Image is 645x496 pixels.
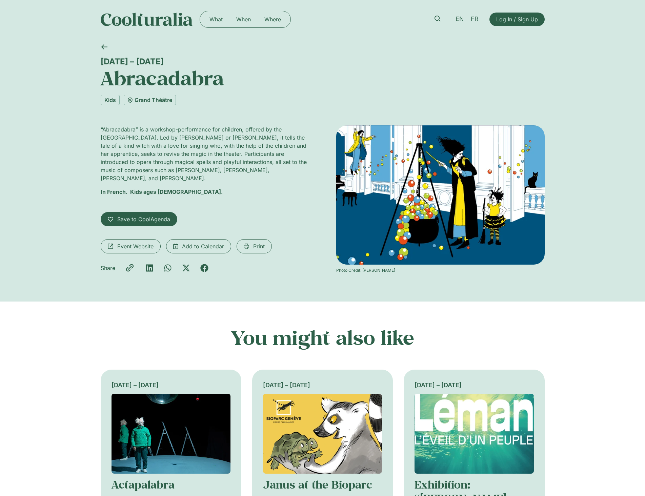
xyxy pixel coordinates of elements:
[263,380,382,390] div: [DATE] – [DATE]
[117,215,170,223] span: Save to CoolAgenda
[258,14,288,25] a: Where
[415,394,533,474] img: Coolturalia - Exposition « Léman, l’éveil d’un peuple »
[229,14,258,25] a: When
[145,264,154,272] div: Share on linkedin
[101,95,120,105] a: Kids
[263,394,382,474] img: Coolturalia - Janus au Bioparc
[203,14,288,25] nav: Menu
[166,239,231,253] a: Add to Calendar
[263,477,372,492] a: Janus at the Bioparc
[467,14,482,24] a: FR
[117,242,154,250] span: Event Website
[112,380,230,390] div: [DATE] – [DATE]
[182,264,190,272] div: Share on x-twitter
[496,15,538,23] span: Log In / Sign Up
[336,125,545,264] img: Coolturalia - Abracadabra
[112,477,175,492] a: Actapalabra
[200,264,208,272] div: Share on facebook
[101,188,223,195] strong: In French. Kids ages [DEMOGRAPHIC_DATA].
[101,57,545,66] div: [DATE] – [DATE]
[101,125,309,182] p: “Abracadabra” is a workshop-performance for children, offered by the [GEOGRAPHIC_DATA]. Led by [P...
[336,267,545,273] div: Photo Credit: [PERSON_NAME]
[456,16,464,23] span: EN
[101,212,177,226] a: Save to CoolAgenda
[253,242,265,250] span: Print
[237,239,272,253] a: Print
[101,239,161,253] a: Event Website
[415,380,533,390] div: [DATE] – [DATE]
[101,326,545,349] h2: You might also like
[452,14,467,24] a: EN
[101,264,115,272] p: Share
[101,66,545,89] h1: Abracadabra
[489,13,545,26] a: Log In / Sign Up
[182,242,224,250] span: Add to Calendar
[203,14,229,25] a: What
[164,264,172,272] div: Share on whatsapp
[112,394,230,474] img: Coolturalia - Actapalabra
[124,95,176,105] a: Grand Théâtre
[471,16,479,23] span: FR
